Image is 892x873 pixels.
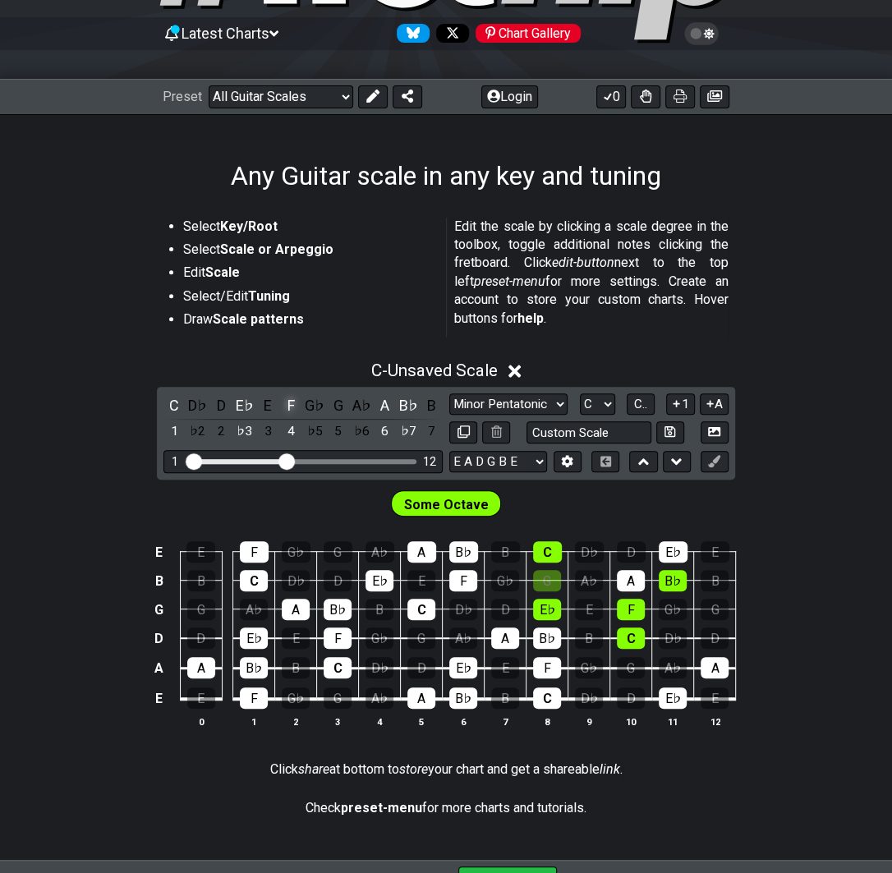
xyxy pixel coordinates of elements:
div: toggle scale degree [375,420,396,443]
select: Tonic/Root [580,393,615,416]
div: E [407,570,435,591]
button: Store user defined scale [656,421,684,443]
div: toggle pitch class [187,394,209,416]
th: 4 [359,713,401,730]
span: Toggle light / dark theme [692,26,711,41]
p: Edit the scale by clicking a scale degree in the toolbox, toggle additional notes clicking the fr... [454,218,729,328]
div: D♭ [659,627,687,649]
div: G♭ [366,627,393,649]
div: E [701,541,729,563]
select: Preset [209,85,353,108]
div: D♭ [575,541,604,563]
div: A [617,570,645,591]
div: F [240,687,268,709]
div: A♭ [366,687,393,709]
div: 1 [172,455,178,469]
div: toggle pitch class [351,394,372,416]
div: E [186,541,215,563]
div: toggle scale degree [187,420,209,443]
button: 1 [666,393,694,416]
button: Share Preset [393,85,422,108]
div: E♭ [659,541,687,563]
div: B♭ [240,657,268,678]
p: Click at bottom to your chart and get a shareable . [270,760,623,779]
span: C - Unsaved Scale [371,361,498,380]
div: toggle pitch class [304,394,325,416]
th: 2 [275,713,317,730]
em: link [600,761,620,777]
div: D [617,687,645,709]
button: Create Image [701,421,729,443]
div: G [701,599,729,620]
li: Select [183,218,435,241]
div: E [491,657,519,678]
div: D♭ [449,599,477,620]
div: G♭ [659,599,687,620]
div: Chart Gallery [476,24,581,43]
a: Follow #fretflip at X [430,24,469,43]
div: B [366,599,393,620]
a: #fretflip at Pinterest [469,24,581,43]
div: G [187,599,215,620]
li: Select [183,241,435,264]
div: C [617,627,645,649]
div: B [187,570,215,591]
div: E♭ [659,687,687,709]
div: toggle scale degree [163,420,185,443]
em: store [399,761,428,777]
strong: Scale or Arpeggio [220,241,333,257]
div: G♭ [575,657,603,678]
div: G♭ [282,687,310,709]
div: G♭ [282,541,310,563]
div: toggle scale degree [234,420,255,443]
strong: Tuning [248,288,290,304]
div: D [701,627,729,649]
div: A♭ [659,657,687,678]
div: E♭ [533,599,561,620]
div: A [701,657,729,678]
strong: Scale [205,264,240,280]
div: B♭ [449,541,478,563]
th: 9 [568,713,610,730]
em: share [298,761,329,777]
div: C [533,541,562,563]
button: Move up [629,451,657,473]
div: C [324,657,352,678]
th: 0 [180,713,222,730]
button: Create image [700,85,729,108]
th: 1 [233,713,275,730]
div: G [617,657,645,678]
div: toggle scale degree [328,420,349,443]
div: F [240,541,269,563]
button: Toggle horizontal chord view [591,451,619,473]
th: 7 [485,713,526,730]
div: E♭ [366,570,393,591]
div: 12 [422,455,435,469]
div: F [449,570,477,591]
div: C [533,687,561,709]
td: A [149,653,169,683]
div: B♭ [533,627,561,649]
div: D♭ [366,657,393,678]
li: Draw [183,310,435,333]
div: C [240,570,268,591]
div: E [282,627,310,649]
div: toggle scale degree [257,420,278,443]
button: Toggle Dexterity for all fretkits [631,85,660,108]
div: B [491,541,520,563]
div: A [282,599,310,620]
div: A [407,541,436,563]
div: A [491,627,519,649]
th: 8 [526,713,568,730]
li: Edit [183,264,435,287]
div: toggle pitch class [375,394,396,416]
div: A♭ [240,599,268,620]
div: toggle pitch class [328,394,349,416]
a: Follow #fretflip at Bluesky [390,24,430,43]
div: E [575,599,603,620]
td: D [149,624,169,654]
button: Move down [663,451,691,473]
th: 5 [401,713,443,730]
div: toggle scale degree [421,420,443,443]
div: G [533,570,561,591]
